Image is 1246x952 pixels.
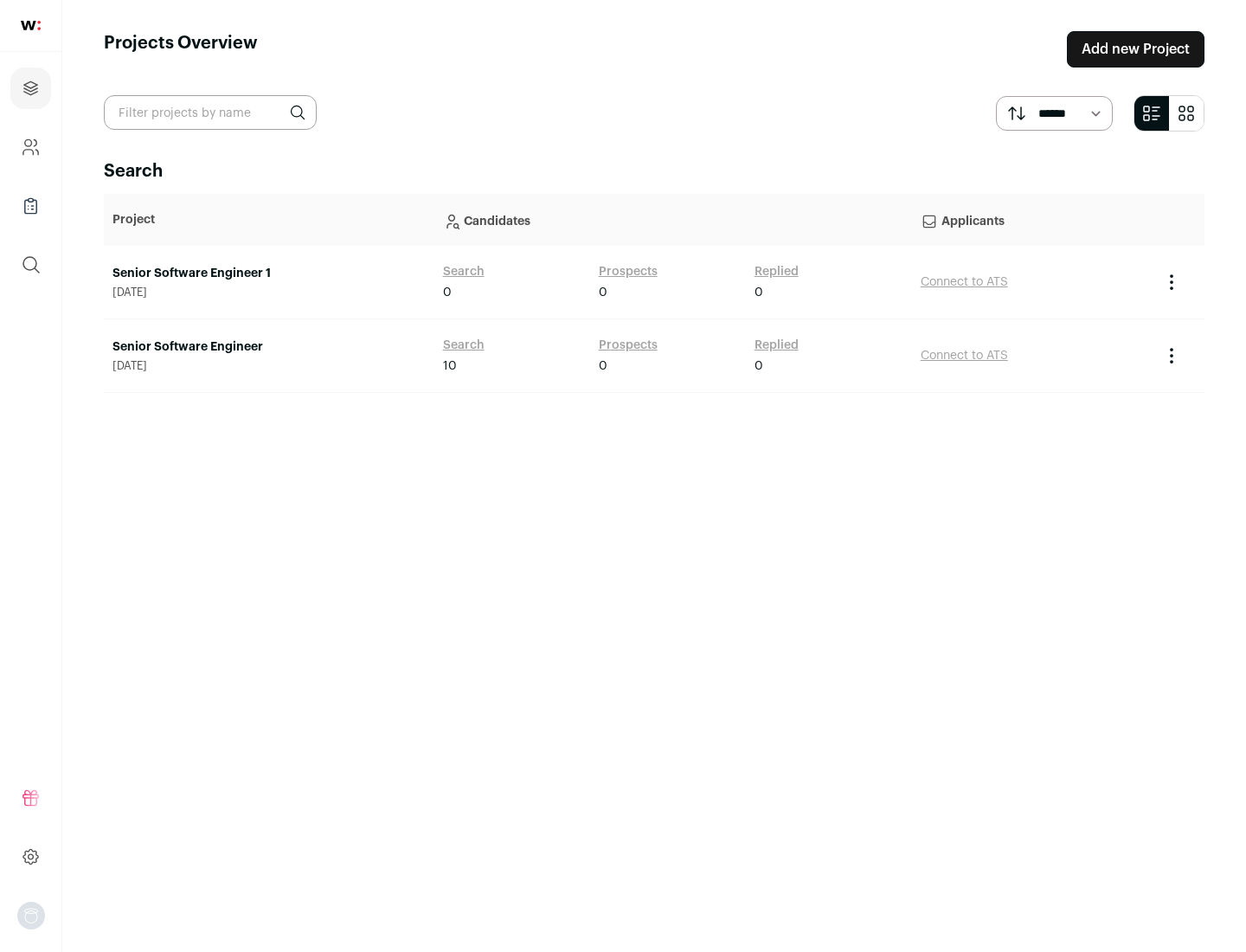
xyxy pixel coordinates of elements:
[112,359,426,373] span: [DATE]
[755,263,799,280] a: Replied
[443,284,452,301] span: 0
[112,211,426,228] p: Project
[599,357,607,375] span: 0
[599,337,658,354] a: Prospects
[1161,272,1182,293] button: Project Actions
[10,185,51,227] a: Company Lists
[112,286,426,299] span: [DATE]
[1161,345,1182,366] button: Project Actions
[755,337,799,354] a: Replied
[921,276,1008,288] a: Connect to ATS
[112,338,426,356] a: Senior Software Engineer
[443,357,457,375] span: 10
[755,357,763,375] span: 0
[112,265,426,282] a: Senior Software Engineer 1
[755,284,763,301] span: 0
[443,337,485,354] a: Search
[17,902,45,929] img: nopic.png
[10,126,51,168] a: Company and ATS Settings
[17,902,45,929] button: Open dropdown
[104,31,258,68] h1: Projects Overview
[921,203,1144,237] p: Applicants
[104,159,1204,183] h2: Search
[21,21,41,30] img: wellfound-shorthand-0d5821cbd27db2630d0214b213865d53afaa358527fdda9d0ea32b1df1b89c2c.svg
[599,263,658,280] a: Prospects
[1067,31,1204,68] a: Add new Project
[921,350,1008,362] a: Connect to ATS
[104,95,317,130] input: Filter projects by name
[599,284,607,301] span: 0
[10,68,51,109] a: Projects
[443,203,903,237] p: Candidates
[443,263,485,280] a: Search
